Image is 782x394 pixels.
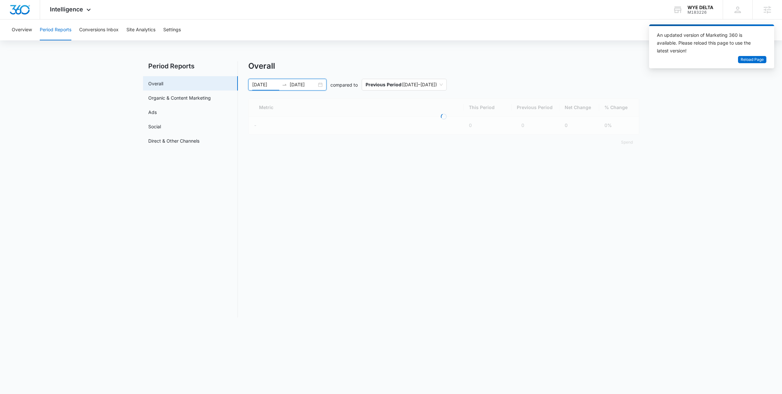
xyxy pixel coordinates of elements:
button: Site Analytics [126,20,155,40]
button: Overview [12,20,32,40]
h2: Period Reports [143,61,238,71]
button: Conversions Inbox [79,20,119,40]
span: Intelligence [50,6,83,13]
span: swap-right [282,82,287,87]
a: Ads [148,109,157,116]
div: account id [688,10,713,15]
div: account name [688,5,713,10]
a: Organic & Content Marketing [148,94,211,101]
input: Start date [252,81,279,88]
div: An updated version of Marketing 360 is available. Please reload this page to use the latest version! [657,31,759,55]
p: compared to [330,81,358,88]
p: Previous Period [366,82,401,87]
button: Settings [163,20,181,40]
h1: Overall [248,61,275,71]
span: to [282,82,287,87]
a: Overall [148,80,163,87]
a: Direct & Other Channels [148,137,199,144]
span: ( [DATE] – [DATE] ) [366,79,443,90]
button: Spend [615,134,639,150]
a: Social [148,123,161,130]
span: Reload Page [741,57,764,63]
input: End date [290,81,317,88]
button: Period Reports [40,20,71,40]
button: Reload Page [738,56,766,63]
